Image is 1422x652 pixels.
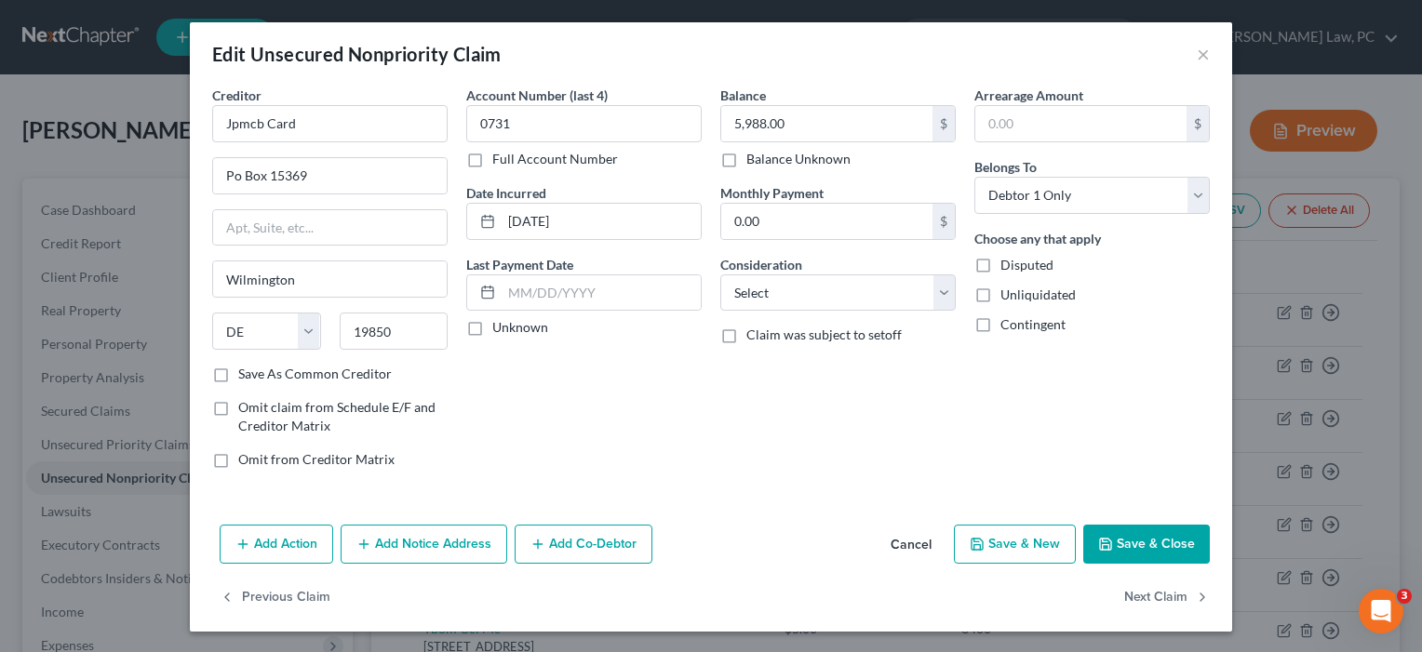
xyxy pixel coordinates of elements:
[720,183,824,203] label: Monthly Payment
[1187,106,1209,141] div: $
[720,86,766,105] label: Balance
[932,106,955,141] div: $
[238,399,436,433] span: Omit claim from Schedule E/F and Creditor Matrix
[502,204,701,239] input: MM/DD/YYYY
[238,451,395,467] span: Omit from Creditor Matrix
[466,255,573,274] label: Last Payment Date
[213,210,447,246] input: Apt, Suite, etc...
[340,313,449,350] input: Enter zip...
[974,86,1083,105] label: Arrearage Amount
[515,525,652,564] button: Add Co-Debtor
[492,150,618,168] label: Full Account Number
[1124,579,1210,618] button: Next Claim
[212,105,448,142] input: Search creditor by name...
[212,41,502,67] div: Edit Unsecured Nonpriority Claim
[238,365,392,383] label: Save As Common Creditor
[876,526,946,564] button: Cancel
[213,261,447,297] input: Enter city...
[746,326,902,342] span: Claim was subject to setoff
[466,183,546,203] label: Date Incurred
[466,86,608,105] label: Account Number (last 4)
[1359,589,1403,633] iframe: Intercom live chat
[746,150,851,168] label: Balance Unknown
[466,105,702,142] input: XXXX
[1083,525,1210,564] button: Save & Close
[220,525,333,564] button: Add Action
[720,255,802,274] label: Consideration
[721,204,932,239] input: 0.00
[213,158,447,193] input: Enter address...
[1000,286,1076,302] span: Unliquidated
[721,106,932,141] input: 0.00
[1397,589,1412,604] span: 3
[502,275,701,311] input: MM/DD/YYYY
[974,159,1037,175] span: Belongs To
[975,106,1187,141] input: 0.00
[341,525,507,564] button: Add Notice Address
[974,229,1101,248] label: Choose any that apply
[1197,43,1210,65] button: ×
[1000,316,1066,332] span: Contingent
[954,525,1076,564] button: Save & New
[492,318,548,337] label: Unknown
[212,87,262,103] span: Creditor
[220,579,330,618] button: Previous Claim
[932,204,955,239] div: $
[1000,257,1053,273] span: Disputed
